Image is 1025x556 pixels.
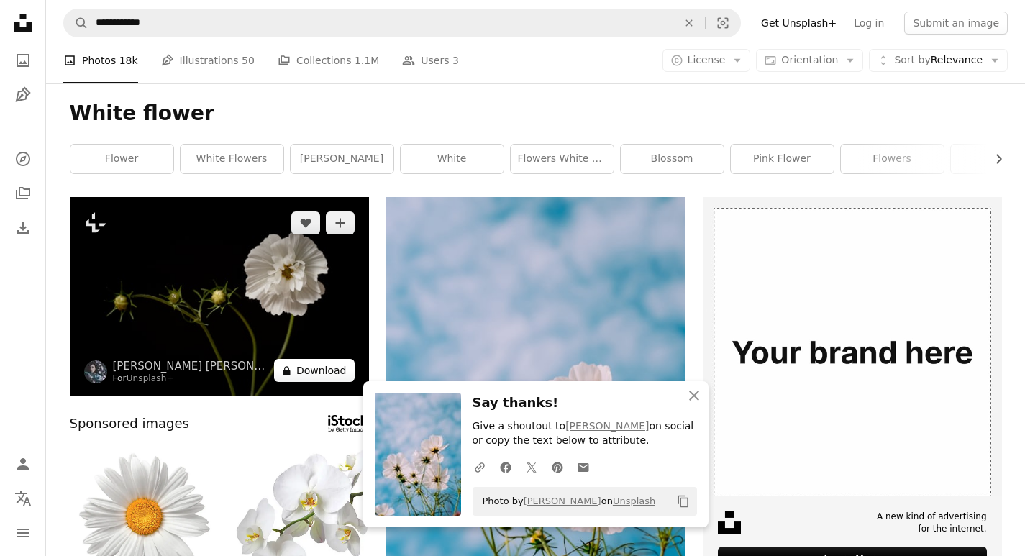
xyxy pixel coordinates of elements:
button: Copy to clipboard [671,489,696,514]
a: Share over email [570,452,596,481]
form: Find visuals sitewide [63,9,741,37]
span: 1.1M [355,53,379,68]
button: scroll list to the right [985,145,1002,173]
a: Photos [9,46,37,75]
span: License [688,54,726,65]
span: Sort by [894,54,930,65]
a: Share on Pinterest [545,452,570,481]
a: flowers [841,145,944,173]
button: Clear [673,9,705,37]
button: Like [291,211,320,234]
a: Home — Unsplash [9,9,37,40]
span: Photo by on [475,490,656,513]
a: Unsplash+ [127,373,174,383]
button: License [662,49,751,72]
h3: Say thanks! [473,393,697,414]
a: pink flower [731,145,834,173]
span: A new kind of advertising for the internet. [877,511,987,535]
a: Share on Facebook [493,452,519,481]
a: Collections 1.1M [278,37,379,83]
button: Submit an image [904,12,1008,35]
button: Download [274,359,355,382]
a: Get Unsplash+ [752,12,845,35]
a: Log in / Sign up [9,450,37,478]
h1: White flower [70,101,1002,127]
span: 3 [452,53,459,68]
a: flowers white background [511,145,614,173]
a: Download History [9,214,37,242]
button: Add to Collection [326,211,355,234]
span: 50 [242,53,255,68]
button: Menu [9,519,37,547]
a: [PERSON_NAME] [565,420,649,432]
a: Share on Twitter [519,452,545,481]
div: For [113,373,268,385]
span: Relevance [894,53,983,68]
a: Explore [9,145,37,173]
span: Sponsored images [70,414,189,434]
a: a white flower with a black background [70,290,369,303]
a: white [401,145,504,173]
img: file-1635990775102-c9800842e1cdimage [703,197,1002,496]
a: white flowers [181,145,283,173]
img: Go to Tasha Marie's profile [84,360,107,383]
button: Search Unsplash [64,9,88,37]
a: [PERSON_NAME] [524,496,601,506]
a: blossom [621,145,724,173]
button: Sort byRelevance [869,49,1008,72]
a: Users 3 [402,37,459,83]
a: flower [70,145,173,173]
p: Give a shoutout to on social or copy the text below to attribute. [473,419,697,448]
a: Collections [9,179,37,208]
a: Illustrations [9,81,37,109]
a: Illustrations 50 [161,37,255,83]
img: a white flower with a black background [70,197,369,396]
a: [PERSON_NAME] [291,145,393,173]
span: Orientation [781,54,838,65]
button: Visual search [706,9,740,37]
button: Orientation [756,49,863,72]
a: Unsplash [613,496,655,506]
img: file-1631678316303-ed18b8b5cb9cimage [718,511,741,534]
a: Log in [845,12,893,35]
a: [PERSON_NAME] [PERSON_NAME] [113,359,268,373]
button: Language [9,484,37,513]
